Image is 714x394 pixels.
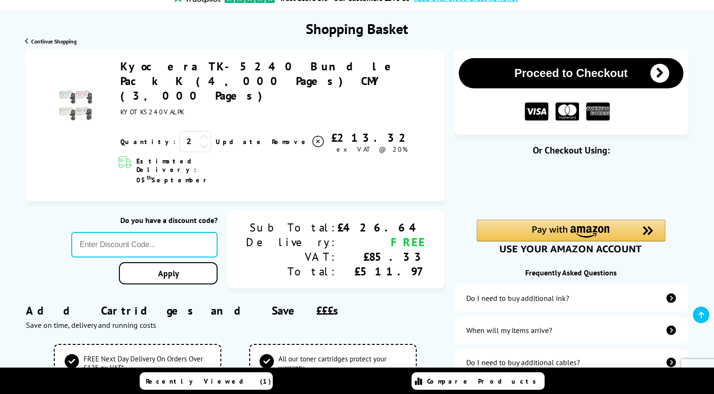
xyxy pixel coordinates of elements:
[454,144,688,156] div: Or Checkout Using:
[246,235,337,249] div: Delivery:
[555,103,579,121] img: MASTER CARD
[119,262,218,284] a: Apply
[306,19,408,38] h1: Shopping Basket
[136,157,246,184] span: Estimated Delivery: 05 September
[337,235,426,249] div: FREE
[466,325,552,335] div: When will my items arrive?
[83,354,211,372] span: FREE Next Day Delivery On Orders Over £125 ex VAT*
[246,220,337,235] div: Sub Total:
[278,354,406,372] span: All our toner cartridges protect your warranty
[454,285,688,311] a: additional-ink
[337,220,426,235] div: £426.64
[466,293,569,303] div: Do I need to buy additional ink?
[477,220,665,253] div: Amazon Pay - Use your Amazon account
[120,59,401,103] a: Kyocera TK-5240 Bundle Pack K (4,000 Pages) CMY (3,000 Pages)
[412,372,545,390] a: Compare Products
[427,377,541,385] span: Compare Products
[272,135,325,149] a: Delete item from your basket
[454,268,688,277] div: Frequently Asked Questions
[454,317,688,343] a: items-arrive
[336,145,408,154] span: ex VAT @ 20%
[325,130,420,145] div: £213.32
[246,264,337,279] div: Total:
[147,174,151,181] sup: th
[140,372,273,390] a: Recently Viewed (1)
[525,103,548,121] img: VISA
[25,38,76,45] a: Continue Shopping
[120,108,184,116] span: KYOTK5240VALPK
[337,264,426,279] div: £511.97
[71,215,218,225] div: Do you have a discount code?
[454,349,688,376] a: additional-cables
[466,358,580,367] div: Do I need to buy additional cables?
[459,58,683,88] button: Proceed to Checkout
[31,38,76,45] span: Continue Shopping
[337,249,426,264] div: £85.33
[59,89,92,122] img: Kyocera TK-5240 Bundle Pack K (4,000 Pages) CMY (3,000 Pages)
[146,377,271,385] span: Recently Viewed (1)
[120,137,176,146] span: Quantity:
[26,320,445,330] div: Save on time, delivery and running costs
[26,289,445,344] div: Add Cartridges and Save £££s
[71,232,218,257] input: Enter Discount Code...
[586,103,610,121] img: American Express
[272,137,309,146] span: Remove
[477,171,665,204] iframe: PayPal
[246,249,337,264] div: VAT:
[216,137,264,146] a: Update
